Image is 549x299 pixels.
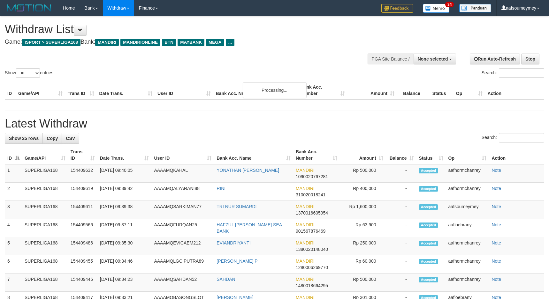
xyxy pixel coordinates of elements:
[226,39,234,46] span: ...
[22,219,68,237] td: SUPERLIGA168
[459,4,491,12] img: panduan.png
[5,273,22,292] td: 7
[65,81,97,99] th: Trans ID
[446,146,489,164] th: Op: activate to sort column ascending
[42,133,62,144] a: Copy
[68,164,97,183] td: 154409632
[97,255,152,273] td: [DATE] 09:34:46
[97,146,152,164] th: Date Trans.: activate to sort column ascending
[97,201,152,219] td: [DATE] 09:39:38
[386,183,416,201] td: -
[5,117,544,130] h1: Latest Withdraw
[5,255,22,273] td: 6
[62,133,79,144] a: CSV
[296,222,315,227] span: MANDIRI
[120,39,160,46] span: MANDIRIONLINE
[217,222,282,234] a: HAFZUL [PERSON_NAME] SEA BANK
[296,265,328,270] span: Copy 1280006269770 to clipboard
[5,219,22,237] td: 4
[296,229,325,234] span: Copy 901567876469 to clipboard
[445,2,454,7] span: 34
[97,237,152,255] td: [DATE] 09:35:30
[68,201,97,219] td: 154409611
[151,273,214,292] td: AAAAMQSAHDAN52
[489,146,544,164] th: Action
[492,240,501,245] a: Note
[22,255,68,273] td: SUPERLIGA168
[296,174,328,179] span: Copy 1090020767281 to clipboard
[419,241,438,246] span: Accepted
[470,54,520,64] a: Run Auto-Refresh
[95,39,119,46] span: MANDIRI
[9,136,39,141] span: Show 25 rows
[386,201,416,219] td: -
[151,146,214,164] th: User ID: activate to sort column ascending
[340,273,386,292] td: Rp 500,000
[217,168,279,173] a: YONATHAN [PERSON_NAME]
[22,237,68,255] td: SUPERLIGA168
[499,133,544,142] input: Search:
[340,183,386,201] td: Rp 400,000
[340,201,386,219] td: Rp 1,600,000
[66,136,75,141] span: CSV
[386,146,416,164] th: Balance: activate to sort column ascending
[155,81,213,99] th: User ID
[446,273,489,292] td: aafhormchanrey
[68,183,97,201] td: 154409619
[368,54,414,64] div: PGA Site Balance /
[492,222,501,227] a: Note
[5,237,22,255] td: 5
[5,39,360,45] h4: Game: Bank:
[296,204,315,209] span: MANDIRI
[5,3,53,13] img: MOTION_logo.png
[386,255,416,273] td: -
[296,283,328,288] span: Copy 1480018664295 to clipboard
[5,201,22,219] td: 3
[446,255,489,273] td: aafhormchanrey
[492,277,501,282] a: Note
[419,168,438,173] span: Accepted
[97,273,152,292] td: [DATE] 09:34:23
[22,146,68,164] th: Game/API: activate to sort column ascending
[386,164,416,183] td: -
[162,39,176,46] span: BTN
[381,4,413,13] img: Feedback.jpg
[5,23,360,36] h1: Withdraw List
[414,54,456,64] button: None selected
[22,164,68,183] td: SUPERLIGA168
[68,255,97,273] td: 154409455
[423,4,450,13] img: Button%20Memo.svg
[68,237,97,255] td: 154409486
[97,81,155,99] th: Date Trans.
[22,183,68,201] td: SUPERLIGA168
[5,146,22,164] th: ID: activate to sort column descending
[296,277,315,282] span: MANDIRI
[340,164,386,183] td: Rp 500,000
[151,164,214,183] td: AAAAMQKAHAL
[217,204,256,209] a: TRI NUR SUMARDI
[5,133,43,144] a: Show 25 rows
[419,259,438,264] span: Accepted
[521,54,539,64] a: Stop
[47,136,58,141] span: Copy
[298,81,348,99] th: Bank Acc. Number
[217,259,257,264] a: [PERSON_NAME] P
[214,146,293,164] th: Bank Acc. Name: activate to sort column ascending
[97,219,152,237] td: [DATE] 09:37:11
[68,219,97,237] td: 154409566
[419,277,438,282] span: Accepted
[151,201,214,219] td: AAAAMQSARKIMAN77
[446,219,489,237] td: aafloebrany
[492,186,501,191] a: Note
[296,247,328,252] span: Copy 1380020148040 to clipboard
[151,237,214,255] td: AAAAMQEVICAEM212
[68,273,97,292] td: 154409446
[5,68,53,78] label: Show entries
[419,222,438,228] span: Accepted
[151,219,214,237] td: AAAAMQFURQAN25
[492,168,501,173] a: Note
[151,255,214,273] td: AAAAMQLGCIPUTRA89
[340,146,386,164] th: Amount: activate to sort column ascending
[296,168,315,173] span: MANDIRI
[5,81,16,99] th: ID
